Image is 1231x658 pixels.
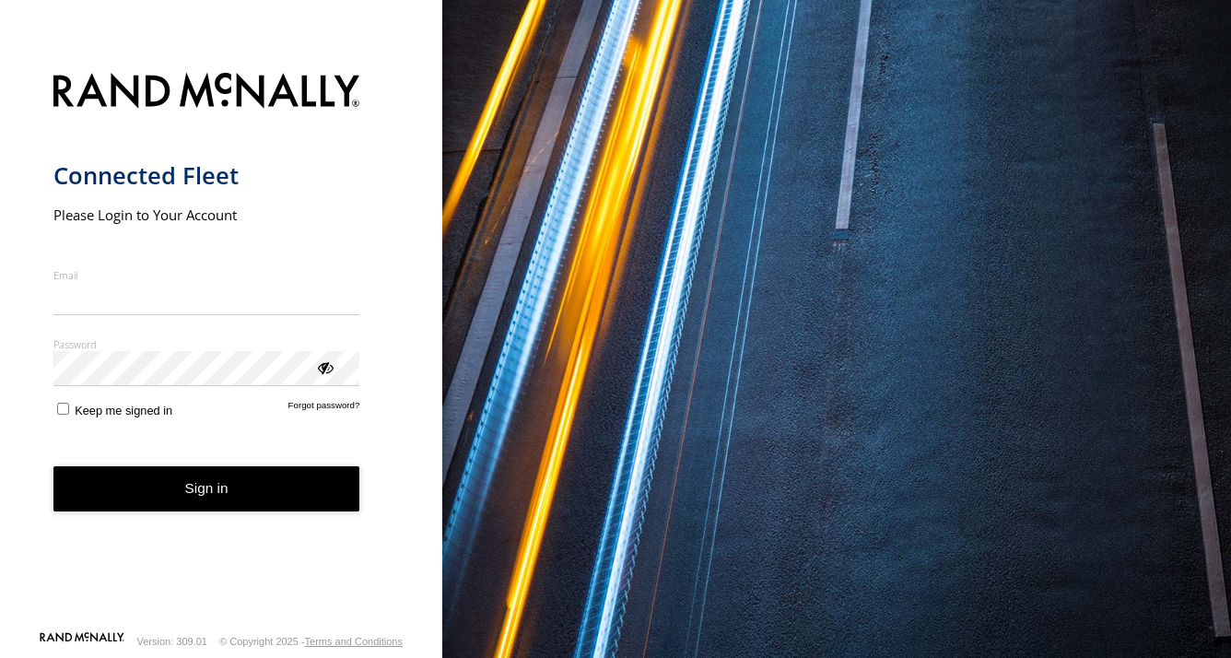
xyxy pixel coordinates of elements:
button: Sign in [53,466,360,511]
a: Visit our Website [40,632,124,651]
div: Version: 309.01 [137,636,207,647]
div: © Copyright 2025 - [219,636,403,647]
img: Rand McNally [53,69,360,116]
div: ViewPassword [315,358,334,376]
input: Keep me signed in [57,403,69,415]
a: Terms and Conditions [305,636,403,647]
h1: Connected Fleet [53,160,360,191]
label: Email [53,268,360,282]
span: Keep me signed in [75,404,172,417]
label: Password [53,337,360,351]
a: Forgot password? [288,400,360,417]
form: main [53,62,390,630]
h2: Please Login to Your Account [53,206,360,224]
